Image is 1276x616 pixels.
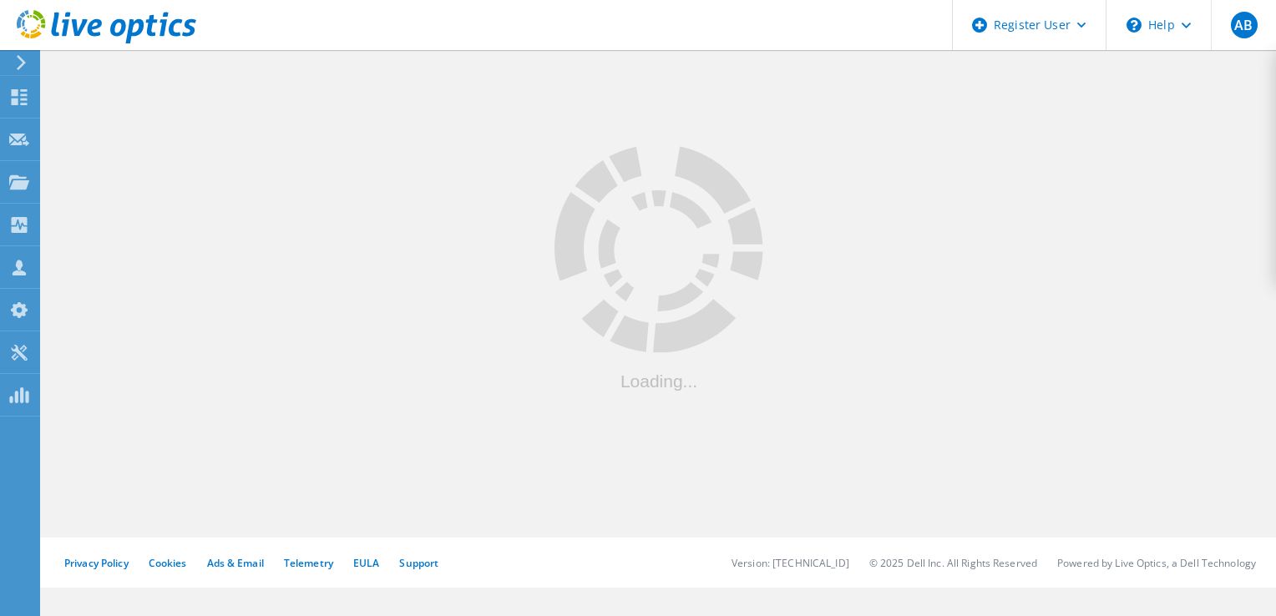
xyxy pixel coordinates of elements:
[284,556,333,570] a: Telemetry
[732,556,849,570] li: Version: [TECHNICAL_ID]
[1234,18,1253,32] span: AB
[207,556,264,570] a: Ads & Email
[17,35,196,47] a: Live Optics Dashboard
[149,556,187,570] a: Cookies
[353,556,379,570] a: EULA
[399,556,438,570] a: Support
[1127,18,1142,33] svg: \n
[554,371,763,389] div: Loading...
[869,556,1037,570] li: © 2025 Dell Inc. All Rights Reserved
[64,556,129,570] a: Privacy Policy
[1057,556,1256,570] li: Powered by Live Optics, a Dell Technology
